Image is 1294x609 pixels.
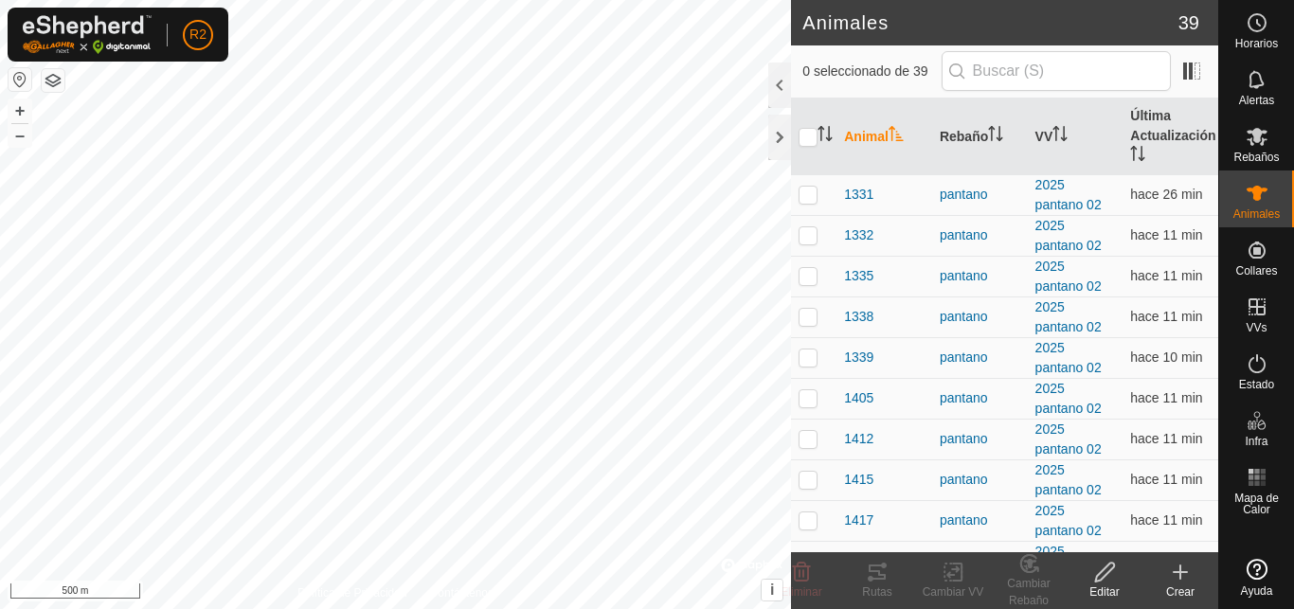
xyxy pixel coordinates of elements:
[781,585,821,599] span: Eliminar
[940,185,1020,205] div: pantano
[844,185,873,205] span: 1331
[839,583,915,600] div: Rutas
[1035,381,1102,416] a: 2025 pantano 02
[988,129,1003,144] p-sorticon: Activar para ordenar
[844,266,873,286] span: 1335
[9,68,31,91] button: Restablecer Mapa
[802,62,941,81] span: 0 seleccionado de 39
[1035,544,1102,579] a: 2025 pantano 02
[940,266,1020,286] div: pantano
[189,25,207,45] span: R2
[1035,462,1102,497] a: 2025 pantano 02
[1130,309,1202,324] span: 17 sept 2025, 20:35
[1052,129,1068,144] p-sorticon: Activar para ordenar
[1035,503,1102,538] a: 2025 pantano 02
[1035,421,1102,457] a: 2025 pantano 02
[1035,299,1102,334] a: 2025 pantano 02
[1130,431,1202,446] span: 17 sept 2025, 20:35
[844,348,873,367] span: 1339
[844,307,873,327] span: 1338
[1130,187,1202,202] span: 17 sept 2025, 20:20
[940,470,1020,490] div: pantano
[430,584,494,601] a: Contáctenos
[1245,436,1267,447] span: Infra
[802,11,1178,34] h2: Animales
[1239,95,1274,106] span: Alertas
[836,99,932,175] th: Animal
[23,15,152,54] img: Logo Gallagher
[940,429,1020,449] div: pantano
[940,510,1020,530] div: pantano
[1130,227,1202,242] span: 17 sept 2025, 20:35
[818,129,833,144] p-sorticon: Activar para ordenar
[9,124,31,147] button: –
[1035,177,1102,212] a: 2025 pantano 02
[1233,208,1280,220] span: Animales
[844,510,873,530] span: 1417
[1235,265,1277,277] span: Collares
[1233,152,1279,163] span: Rebaños
[991,575,1067,609] div: Cambiar Rebaño
[770,582,774,598] span: i
[844,429,873,449] span: 1412
[1130,268,1202,283] span: 17 sept 2025, 20:35
[1067,583,1142,600] div: Editar
[1035,218,1102,253] a: 2025 pantano 02
[1224,493,1289,515] span: Mapa de Calor
[844,225,873,245] span: 1332
[1246,322,1267,333] span: VVs
[940,307,1020,327] div: pantano
[1178,9,1199,37] span: 39
[1028,99,1123,175] th: VV
[1123,99,1218,175] th: Última Actualización
[1130,472,1202,487] span: 17 sept 2025, 20:35
[297,584,406,601] a: Política de Privacidad
[42,69,64,92] button: Capas del Mapa
[940,348,1020,367] div: pantano
[1130,149,1145,164] p-sorticon: Activar para ordenar
[1219,551,1294,604] a: Ayuda
[932,99,1028,175] th: Rebaño
[762,580,782,600] button: i
[1142,583,1218,600] div: Crear
[844,470,873,490] span: 1415
[915,583,991,600] div: Cambiar VV
[889,129,904,144] p-sorticon: Activar para ordenar
[9,99,31,122] button: +
[1035,259,1102,294] a: 2025 pantano 02
[1130,512,1202,528] span: 17 sept 2025, 20:35
[1241,585,1273,597] span: Ayuda
[1130,349,1202,365] span: 17 sept 2025, 20:35
[942,51,1171,91] input: Buscar (S)
[1235,38,1278,49] span: Horarios
[1130,390,1202,405] span: 17 sept 2025, 20:35
[940,225,1020,245] div: pantano
[1239,379,1274,390] span: Estado
[940,388,1020,408] div: pantano
[1035,340,1102,375] a: 2025 pantano 02
[844,388,873,408] span: 1405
